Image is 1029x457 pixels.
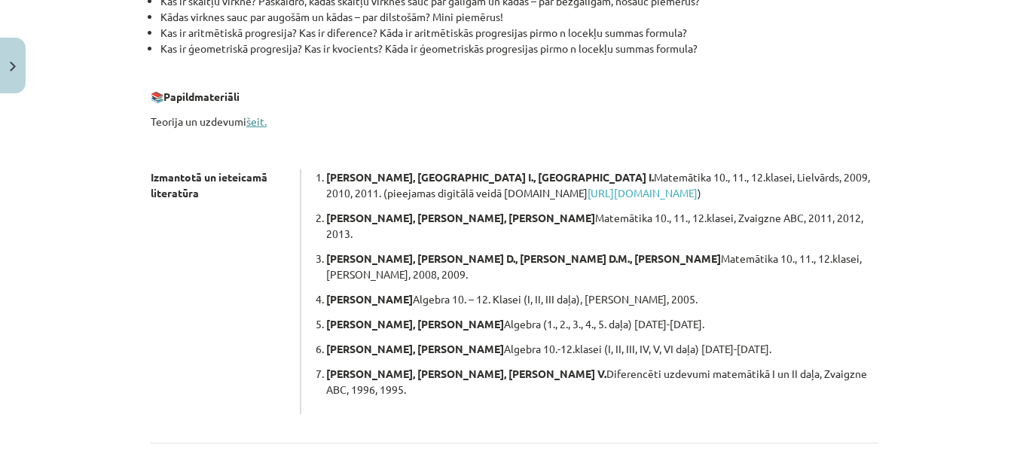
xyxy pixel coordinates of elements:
li: Kas ir ģeometriskā progresija? Kas ir kvocients? Kāda ir ģeometriskās progresijas pirmo n locekļu... [160,41,878,56]
img: icon-close-lesson-0947bae3869378f0d4975bcd49f059093ad1ed9edebbc8119c70593378902aed.svg [10,62,16,72]
b: [PERSON_NAME], [PERSON_NAME] [326,342,504,355]
p: Matemātika 10., 11., 12.klasei, Zvaigzne ABC, 2011, 2012, 2013. [326,210,878,242]
b: [PERSON_NAME], [PERSON_NAME] [326,317,504,331]
b: [PERSON_NAME], [PERSON_NAME], [PERSON_NAME] [326,211,595,224]
p: Matemātika 10., 11., 12.klasei, [PERSON_NAME], 2008, 2009. [326,251,878,282]
b: [PERSON_NAME], [PERSON_NAME] D., [PERSON_NAME] D.M., [PERSON_NAME] [326,251,721,265]
p: Algebra (1., 2., 3., 4., 5. daļa) [DATE]-[DATE]. [326,316,878,332]
strong: Izmantotā un ieteicamā literatūra [151,170,267,200]
p: Algebra 10. – 12. Klasei (I, II, III daļa), [PERSON_NAME], 2005. [326,291,878,307]
b: [PERSON_NAME] [326,292,413,306]
a: šeit. [246,114,267,128]
p: Algebra 10.-12.klasei (I, II, III, IV, V, VI daļa) [DATE]-[DATE]. [326,341,878,357]
li: Kas ir aritmētiskā progresija? Kas ir diference? Kāda ir aritmētiskās progresijas pirmo n locekļu... [160,25,878,41]
b: Papildmateriāli [163,90,240,103]
p: Matemātika 10., 11., 12.klasei, Lielvārds, 2009, 2010, 2011. (pieejamas digitālā veidā [DOMAIN_NA... [326,169,878,201]
li: Kādas virknes sauc par augošām un kādas – par dilstošām? Mini piemērus! [160,9,878,25]
b: [PERSON_NAME], [PERSON_NAME], [PERSON_NAME] V. [326,367,606,380]
p: Teorija un uzdevumi [151,114,878,129]
b: [PERSON_NAME], [GEOGRAPHIC_DATA] I., [GEOGRAPHIC_DATA] I. [326,170,654,184]
p: Diferencēti uzdevumi matemātikā I un II daļa, Zvaigzne ABC, 1996, 1995. [326,366,878,398]
p: 📚 [151,89,878,105]
a: [URL][DOMAIN_NAME] [588,186,698,200]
